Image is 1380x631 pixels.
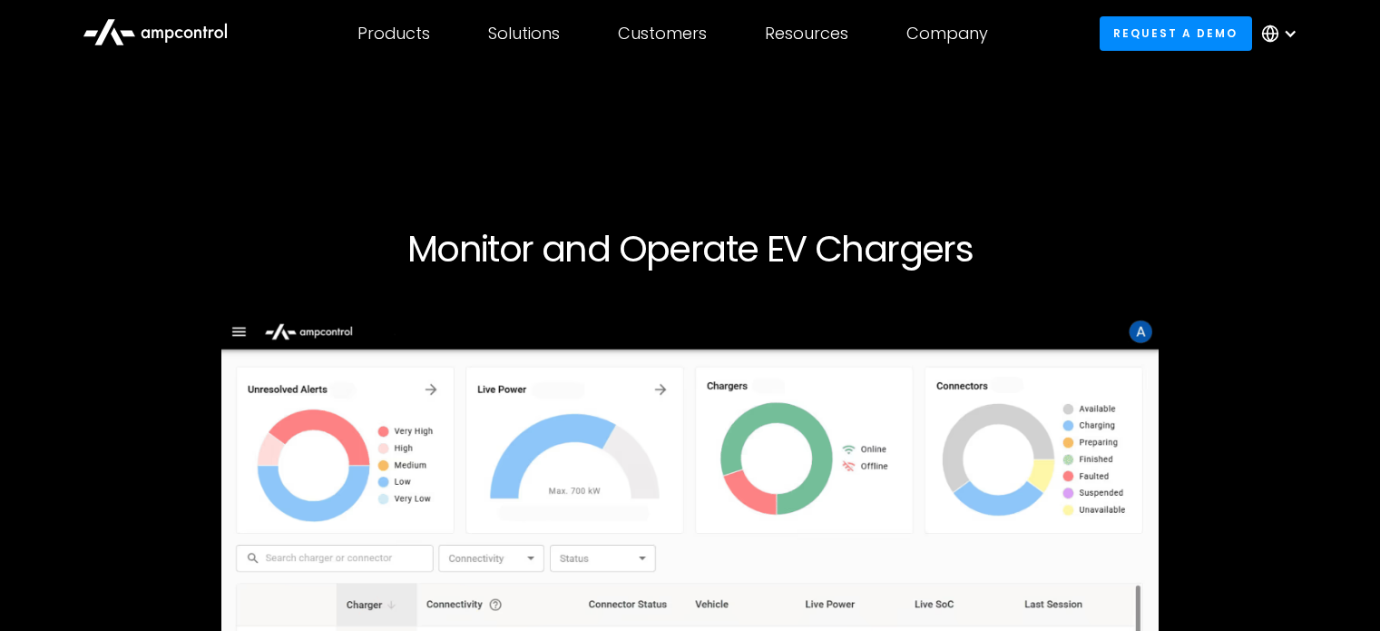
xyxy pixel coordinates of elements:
[906,24,988,44] div: Company
[618,24,707,44] div: Customers
[488,24,560,44] div: Solutions
[1100,16,1252,50] a: Request a demo
[357,24,430,44] div: Products
[765,24,848,44] div: Resources
[139,227,1242,271] h1: Monitor and Operate EV Chargers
